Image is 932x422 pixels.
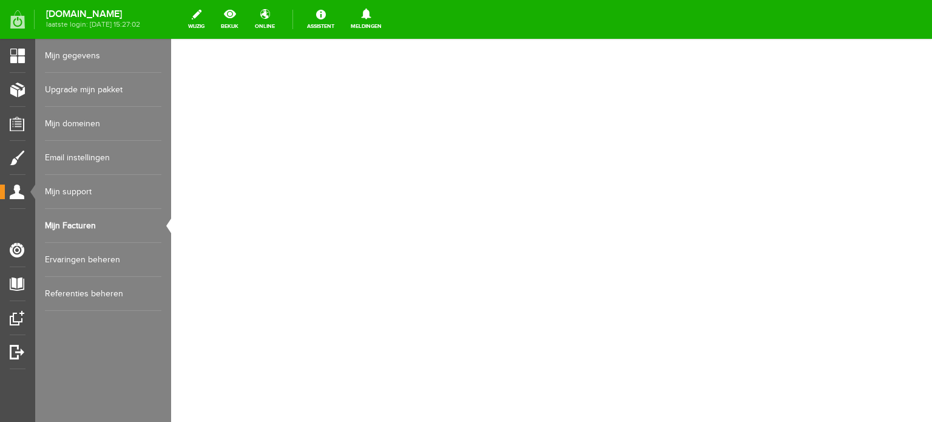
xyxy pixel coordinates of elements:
a: Email instellingen [45,141,161,175]
a: wijzig [181,6,212,33]
a: online [248,6,282,33]
a: Mijn Facturen [45,209,161,243]
a: Mijn support [45,175,161,209]
a: Assistent [300,6,342,33]
a: Meldingen [343,6,389,33]
a: Mijn gegevens [45,39,161,73]
a: Ervaringen beheren [45,243,161,277]
a: Mijn domeinen [45,107,161,141]
a: Upgrade mijn pakket [45,73,161,107]
a: bekijk [214,6,246,33]
strong: [DOMAIN_NAME] [46,11,140,18]
a: Referenties beheren [45,277,161,311]
span: laatste login: [DATE] 15:27:02 [46,21,140,28]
